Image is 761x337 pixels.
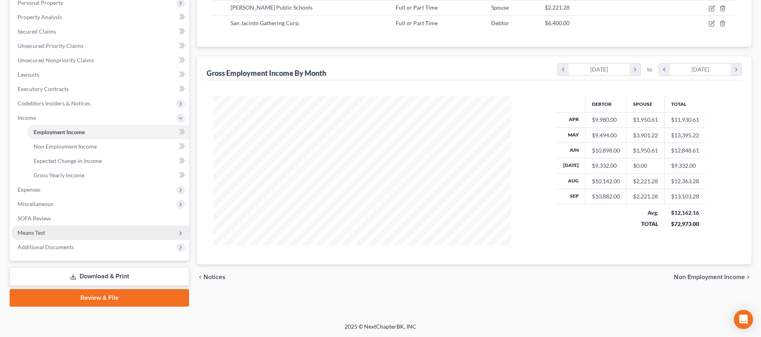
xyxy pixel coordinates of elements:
[557,189,586,204] th: Sep
[633,131,658,139] div: $3,901.22
[18,57,94,63] span: Unsecured Nonpriority Claims
[671,209,699,217] div: $12,162.16
[18,100,90,107] span: Codebtors Insiders & Notices
[633,177,658,185] div: $2,221.28
[592,177,620,185] div: $10,142.00
[18,244,74,250] span: Additional Documents
[731,63,741,75] i: chevron_right
[11,211,189,226] a: SOFA Review
[665,143,706,158] td: $12,848.61
[18,14,62,20] span: Property Analysis
[11,53,189,67] a: Unsecured Nonpriority Claims
[557,174,586,189] th: Aug
[659,63,670,75] i: chevron_left
[545,20,570,26] span: $6,400.00
[18,28,56,35] span: Secured Claims
[491,20,509,26] span: Debtor
[18,71,39,78] span: Lawsuits
[207,68,326,78] div: Gross Employment Income By Month
[557,112,586,127] th: Apr
[197,274,203,280] i: chevron_left
[491,4,509,11] span: Spouse
[592,131,620,139] div: $9,494.00
[557,127,586,143] th: May
[231,4,313,11] span: [PERSON_NAME] Public Schools
[34,129,85,135] span: Employment Income
[558,63,569,75] i: chevron_left
[665,127,706,143] td: $13,395.22
[557,143,586,158] th: Jun
[647,65,652,73] span: to
[633,116,658,124] div: $1,950.61
[586,96,627,112] th: Debtor
[197,274,225,280] button: chevron_left Notices
[10,289,189,307] a: Review & File
[11,24,189,39] a: Secured Claims
[592,192,620,200] div: $10,882.00
[18,186,40,193] span: Expenses
[396,20,438,26] span: Full or Part Time
[569,63,630,75] div: [DATE]
[745,274,751,280] i: chevron_right
[11,10,189,24] a: Property Analysis
[665,96,706,112] th: Total
[592,147,620,155] div: $10,898.00
[734,310,753,329] div: Open Intercom Messenger
[670,63,731,75] div: [DATE]
[665,174,706,189] td: $12,363.28
[18,42,84,49] span: Unsecured Priority Claims
[231,20,300,26] span: San Jacinto Gathering Corp.
[27,125,189,139] a: Employment Income
[27,168,189,182] a: Gross Yearly Income
[34,172,84,178] span: Gross Yearly Income
[27,139,189,154] a: Non Employment Income
[633,147,658,155] div: $1,950.61
[592,162,620,170] div: $9,332.00
[18,229,45,236] span: Means Test
[396,4,438,11] span: Full or Part Time
[545,4,570,11] span: $2,221.28
[671,220,699,228] div: $72,973.00
[665,189,706,204] td: $13,103.28
[27,154,189,168] a: Expected Change in Income
[18,200,53,207] span: Miscellaneous
[633,162,658,170] div: $0.00
[11,67,189,82] a: Lawsuits
[18,114,36,121] span: Income
[627,96,665,112] th: Spouse
[203,274,225,280] span: Notices
[592,116,620,124] div: $9,980.00
[34,157,102,164] span: Expected Change in Income
[633,220,658,228] div: TOTAL
[11,82,189,96] a: Executory Contracts
[18,215,51,222] span: SOFA Review
[34,143,97,150] span: Non Employment Income
[633,209,658,217] div: Avg.
[665,158,706,173] td: $9,332.00
[630,63,640,75] i: chevron_right
[665,112,706,127] td: $11,930.61
[18,85,69,92] span: Executory Contracts
[557,158,586,173] th: [DATE]
[10,267,189,286] a: Download & Print
[153,323,608,337] div: 2025 © NextChapterBK, INC
[674,274,745,280] span: Non Employment Income
[674,274,751,280] button: Non Employment Income chevron_right
[633,192,658,200] div: $2,221.28
[11,39,189,53] a: Unsecured Priority Claims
